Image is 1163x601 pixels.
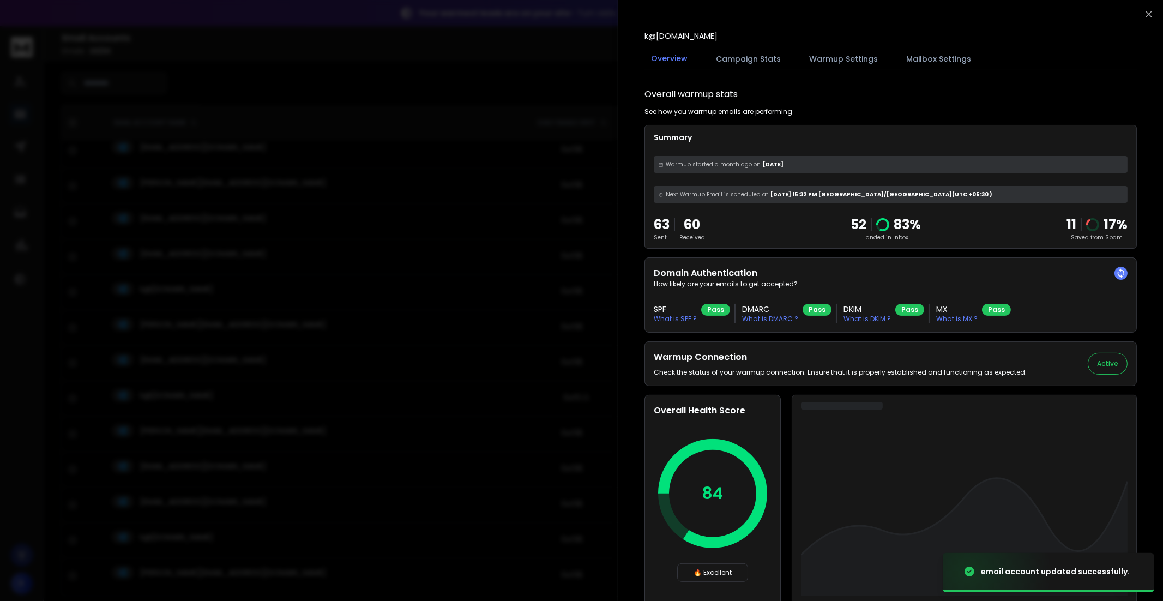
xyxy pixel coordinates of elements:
[654,304,697,315] h3: SPF
[677,563,748,582] div: 🔥 Excellent
[654,233,670,242] p: Sent
[644,88,738,101] h1: Overall warmup stats
[982,304,1011,316] div: Pass
[742,304,798,315] h3: DMARC
[654,132,1128,143] p: Summary
[679,233,705,242] p: Received
[851,233,921,242] p: Landed in Inbox
[654,280,1128,289] p: How likely are your emails to get accepted?
[701,304,730,316] div: Pass
[702,484,724,503] p: 84
[843,304,891,315] h3: DKIM
[644,31,718,41] p: k@[DOMAIN_NAME]
[900,47,978,71] button: Mailbox Settings
[936,304,978,315] h3: MX
[654,351,1027,364] h2: Warmup Connection
[1066,233,1128,242] p: Saved from Spam
[644,46,694,71] button: Overview
[666,190,768,199] span: Next Warmup Email is scheduled at
[895,304,924,316] div: Pass
[843,315,891,323] p: What is DKIM ?
[1104,216,1128,233] p: 17 %
[666,160,761,169] span: Warmup started a month ago on
[851,216,866,233] p: 52
[1066,215,1076,233] strong: 11
[654,404,772,417] h2: Overall Health Score
[803,47,884,71] button: Warmup Settings
[679,216,705,233] p: 60
[654,315,697,323] p: What is SPF ?
[709,47,787,71] button: Campaign Stats
[654,186,1128,203] div: [DATE] 15:32 PM [GEOGRAPHIC_DATA]/[GEOGRAPHIC_DATA] (UTC +05:30 )
[742,315,798,323] p: What is DMARC ?
[654,156,1128,173] div: [DATE]
[936,315,978,323] p: What is MX ?
[654,368,1027,377] p: Check the status of your warmup connection. Ensure that it is properly established and functionin...
[654,216,670,233] p: 63
[654,267,1128,280] h2: Domain Authentication
[644,107,792,116] p: See how you warmup emails are performing
[803,304,831,316] div: Pass
[894,216,921,233] p: 83 %
[1088,353,1128,375] button: Active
